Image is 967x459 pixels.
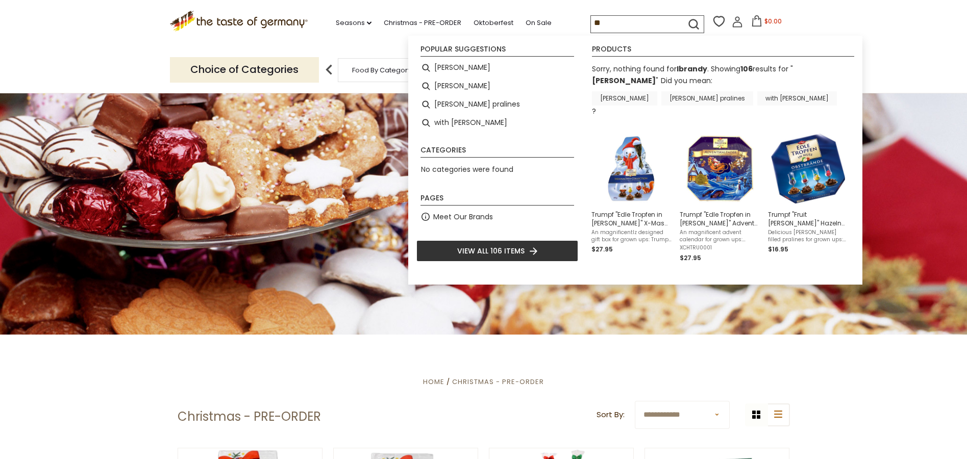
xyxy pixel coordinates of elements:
[352,66,411,74] a: Food By Category
[757,91,837,106] a: with [PERSON_NAME]
[677,64,707,74] b: lbrandy
[768,132,848,263] a: Trumpf "Fruit [PERSON_NAME]" Hazelnut Praline Assortment, Blue Pack,8.8 ozDelicious [PERSON_NAME]...
[416,95,578,114] li: brandy pralines
[740,64,753,74] b: 106
[764,17,782,25] span: $0.00
[384,17,461,29] a: Christmas - PRE-ORDER
[416,208,578,226] li: Meet Our Brands
[592,45,854,57] li: Products
[768,229,848,243] span: Delicious [PERSON_NAME] filled pralines for grown ups: Trumpf is a venerated brand of German offe...
[597,409,625,421] label: Sort By:
[764,127,852,267] li: Trumpf "Fruit Brandy" Hazelnut Praline Assortment, Blue Pack,8.8 oz
[587,127,676,267] li: Trumpf "Edle Tropfen in Nuss" X-Mas Collection with Brandy Pralines, 300g
[591,245,613,253] span: $27.95
[680,253,701,262] span: $27.95
[319,60,339,80] img: previous arrow
[591,210,672,227] span: Trumpf "Edle Tropfen in [PERSON_NAME]" X-Mas Collection with [PERSON_NAME], 300g
[420,45,574,57] li: Popular suggestions
[594,132,668,206] img: Trumpf X-mas Collection
[336,17,371,29] a: Seasons
[416,240,578,262] li: View all 106 items
[170,57,319,82] p: Choice of Categories
[457,245,525,257] span: View all 106 items
[676,127,764,267] li: Trumpf "Edle Tropfen in Nuss" Advent Calendar with Brandy Pralines, 10.6 oz
[680,210,760,227] span: Trumpf "Edle Tropfen in [PERSON_NAME]" Advent Calendar with [PERSON_NAME], 10.6 oz
[661,91,753,106] a: [PERSON_NAME] pralines
[433,211,493,223] a: Meet Our Brands
[416,59,578,77] li: brandy
[592,75,656,86] a: [PERSON_NAME]
[591,132,672,263] a: Trumpf X-mas CollectionTrumpf "Edle Tropfen in [PERSON_NAME]" X-Mas Collection with [PERSON_NAME]...
[408,36,862,285] div: Instant Search Results
[680,132,760,263] a: Trumpf "Edle Tropfen in [PERSON_NAME]" Advent Calendar with [PERSON_NAME], 10.6 ozAn magnificent ...
[416,114,578,132] li: with brandy
[420,146,574,158] li: Categories
[680,244,760,251] span: XCHTRU0001
[421,164,513,174] span: No categories were found
[178,409,321,424] h1: Christmas - PRE-ORDER
[474,17,513,29] a: Oktoberfest
[592,75,841,116] div: Did you mean: ?
[416,77,578,95] li: Brandy
[680,229,760,243] span: An magnificent advent calendar for grown ups: Trumpf is a venerated brand of German [PERSON_NAME]...
[591,229,672,243] span: An magnificentlz designed gift box for grown ups: Trumpf is a venerated brand of German [PERSON_N...
[768,245,788,253] span: $16.95
[592,91,657,106] a: [PERSON_NAME]
[768,210,848,227] span: Trumpf "Fruit [PERSON_NAME]" Hazelnut Praline Assortment, Blue Pack,8.8 oz
[592,64,709,74] span: Sorry, nothing found for .
[452,377,544,387] a: Christmas - PRE-ORDER
[423,377,444,387] a: Home
[420,194,574,206] li: Pages
[526,17,552,29] a: On Sale
[745,15,788,31] button: $0.00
